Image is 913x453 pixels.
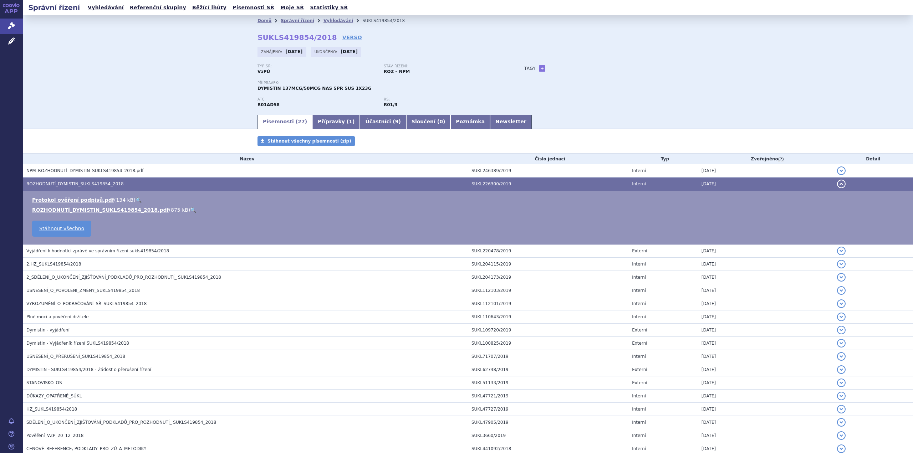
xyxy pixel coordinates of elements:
span: CENOVÉ_REFERENCE, PODKLADY_PRO_ZÚ_A_METODIKY [26,446,146,451]
span: Interní [632,354,646,359]
a: Účastníci (9) [360,115,406,129]
span: Interní [632,314,646,319]
p: RS: [384,97,503,102]
span: Dymistin - vyjádření [26,328,70,333]
button: detail [837,418,846,427]
a: Přípravky (1) [312,115,360,129]
h2: Správní řízení [23,2,86,12]
td: [DATE] [698,403,833,416]
a: Písemnosti (27) [257,115,312,129]
span: Vyjádření k hodnotící zprávě ve správním řízení sukls419854/2018 [26,248,169,253]
span: SDĚLENÍ_O_UKONČENÍ_ZJIŠŤOVÁNÍ_PODKLADŮ_PRO_ROZHODNUTÍ_ SUKLS419854_2018 [26,420,216,425]
a: Protokol ověření podpisů.pdf [32,197,114,203]
a: Písemnosti SŘ [230,3,276,12]
td: SUKL71707/2019 [468,350,628,363]
button: detail [837,339,846,348]
span: 134 kB [116,197,133,203]
button: detail [837,286,846,295]
a: ROZHODNUTÍ_DYMISTIN_SUKLS419854_2018.pdf [32,207,169,213]
a: 🔍 [190,207,196,213]
span: DYMISTIN - SUKLS419854/2018 - Žádost o přerušení řízení [26,367,151,372]
td: [DATE] [698,271,833,284]
span: 9 [395,119,399,124]
span: USNESENÍ_O_PŘERUŠENÍ_SUKLS419854_2018 [26,354,125,359]
th: Číslo jednací [468,154,628,164]
td: [DATE] [698,429,833,442]
span: Externí [632,380,647,385]
td: SUKL204115/2019 [468,258,628,271]
span: DŮKAZY_OPATŘENÉ_SÚKL [26,393,82,398]
span: DYMISTIN 137MCG/50MCG NAS SPR SUS 1X23G [257,86,372,91]
td: SUKL62748/2019 [468,363,628,376]
td: [DATE] [698,258,833,271]
span: Externí [632,367,647,372]
p: Přípravek: [257,81,510,85]
button: detail [837,444,846,453]
span: Interní [632,275,646,280]
th: Typ [628,154,698,164]
a: Newsletter [490,115,532,129]
span: Pověření_VZP_20_12_2018 [26,433,83,438]
p: Stav řízení: [384,64,503,68]
a: Sloučení (0) [406,115,450,129]
span: Interní [632,420,646,425]
button: detail [837,379,846,387]
th: Zveřejněno [698,154,833,164]
td: [DATE] [698,363,833,376]
span: 2_SDĚLENÍ_O_UKONČENÍ_ZJIŠŤOVÁNÍ_PODKLADŮ_PRO_ROZHODNUTÍ_ SUKLS419854_2018 [26,275,221,280]
button: detail [837,273,846,282]
strong: VaPÚ [257,69,270,74]
td: [DATE] [698,350,833,363]
p: Typ SŘ: [257,64,377,68]
button: detail [837,180,846,188]
span: Interní [632,262,646,267]
strong: SUKLS419854/2018 [257,33,337,42]
button: detail [837,431,846,440]
td: SUKL112101/2019 [468,297,628,310]
td: SUKL246389/2019 [468,164,628,177]
span: Externí [632,248,647,253]
li: ( ) [32,206,906,213]
button: detail [837,166,846,175]
span: Plné moci a pověření držitele [26,314,89,319]
td: SUKL100825/2019 [468,337,628,350]
span: Interní [632,433,646,438]
a: Statistiky SŘ [308,3,350,12]
td: SUKL47905/2019 [468,416,628,429]
li: ( ) [32,196,906,204]
span: Zahájeno: [261,49,284,55]
td: SUKL47721/2019 [468,390,628,403]
td: SUKL109720/2019 [468,324,628,337]
span: STANOVISKO_OS [26,380,62,385]
strong: [DATE] [341,49,358,54]
td: [DATE] [698,177,833,191]
span: 0 [439,119,443,124]
button: detail [837,247,846,255]
strong: fixní kombinace azelastin/flutikason-propionát [384,102,398,107]
span: Stáhnout všechny písemnosti (zip) [267,139,351,144]
a: Stáhnout všechny písemnosti (zip) [257,136,355,146]
span: Interní [632,181,646,186]
td: SUKL220478/2019 [468,244,628,258]
button: detail [837,365,846,374]
a: 🔍 [136,197,142,203]
th: Název [23,154,468,164]
td: SUKL47727/2019 [468,403,628,416]
a: + [539,65,545,72]
th: Detail [833,154,913,164]
td: SUKL110643/2019 [468,310,628,324]
button: detail [837,313,846,321]
a: Vyhledávání [323,18,353,23]
li: SUKLS419854/2018 [362,15,414,26]
td: [DATE] [698,337,833,350]
td: SUKL204173/2019 [468,271,628,284]
a: Referenční skupiny [128,3,188,12]
a: Vyhledávání [86,3,126,12]
strong: FLUTIKASON, KOMBINACE [257,102,280,107]
a: VERSO [342,34,362,41]
td: SUKL226300/2019 [468,177,628,191]
abbr: (?) [778,157,784,162]
span: Ukončeno: [315,49,339,55]
td: [DATE] [698,244,833,258]
span: Interní [632,168,646,173]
